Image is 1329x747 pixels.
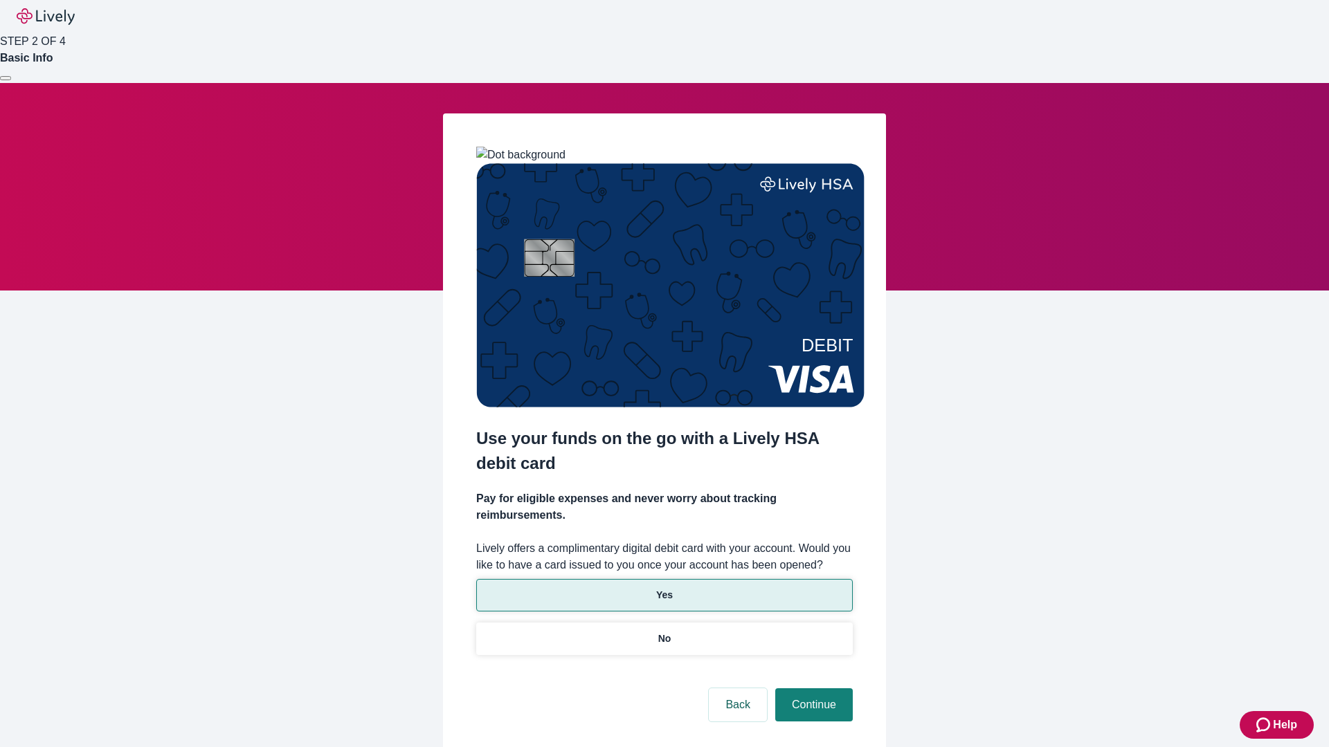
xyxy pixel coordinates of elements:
[656,588,673,602] p: Yes
[709,688,767,721] button: Back
[476,426,853,476] h2: Use your funds on the go with a Lively HSA debit card
[775,688,853,721] button: Continue
[476,147,566,163] img: Dot background
[658,631,671,646] p: No
[1273,717,1297,733] span: Help
[476,622,853,655] button: No
[17,8,75,25] img: Lively
[476,163,865,407] img: Debit card
[476,579,853,611] button: Yes
[1256,717,1273,733] svg: Zendesk support icon
[476,540,853,573] label: Lively offers a complimentary digital debit card with your account. Would you like to have a card...
[1240,711,1314,739] button: Zendesk support iconHelp
[476,490,853,524] h4: Pay for eligible expenses and never worry about tracking reimbursements.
